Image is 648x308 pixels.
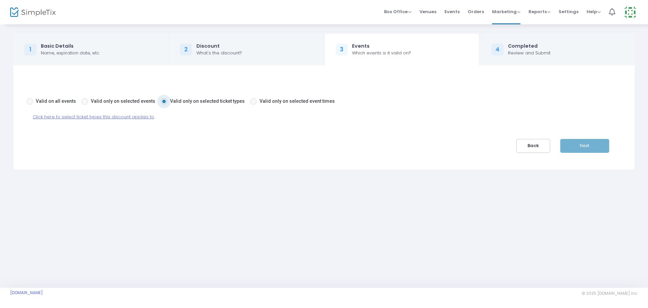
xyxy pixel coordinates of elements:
[444,3,460,20] span: Events
[196,43,242,50] div: Discount
[196,50,242,56] div: What's the discount?
[352,43,411,50] div: Events
[10,290,43,295] a: [DOMAIN_NAME]
[24,44,36,56] div: 1
[491,44,504,56] div: 4
[559,3,578,20] span: Settings
[492,8,520,15] span: Marketing
[41,50,99,56] div: Name, expiration date, etc
[508,43,550,50] div: Completed
[582,291,638,296] span: © 2025 [DOMAIN_NAME] Inc.
[170,98,245,104] span: Valid only on selected ticket types
[529,8,550,15] span: Reports
[41,43,99,50] div: Basic Details
[180,44,192,56] div: 2
[352,50,411,56] div: Which events is it valid on?
[336,44,348,56] div: 3
[91,98,155,104] span: Valid only on selected events
[587,8,601,15] span: Help
[468,3,484,20] span: Orders
[33,114,154,120] span: Click here to select ticket types this discount applies to
[260,98,335,104] span: Valid only on selected event times
[516,139,550,153] button: Back
[420,3,436,20] span: Venues
[36,98,76,104] span: Valid on all events
[508,50,550,56] div: Review and Submit
[384,8,411,15] span: Box Office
